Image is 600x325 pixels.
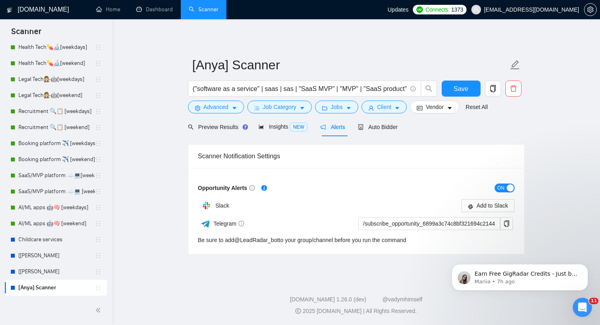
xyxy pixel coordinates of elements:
[136,6,173,13] a: dashboardDashboard
[200,219,210,229] img: ww3wtPAAAAAElFTkSuQmCC
[346,105,352,111] span: caret-down
[500,217,513,230] button: copy
[5,248,107,264] li: [Igor] Scanner
[394,105,400,111] span: caret-down
[295,308,301,314] span: copyright
[5,26,48,42] span: Scanner
[505,81,521,97] button: delete
[440,247,600,303] iframe: Intercom notifications message
[95,172,101,179] span: holder
[195,105,200,111] span: setting
[5,39,107,55] li: Health Tech💊🔬[weekdays]
[5,184,107,200] li: SaaS/MVP platform ☁️💻 [weekend]
[589,298,598,304] span: 11
[232,105,237,111] span: caret-down
[249,185,255,191] span: info-circle
[331,103,343,111] span: Jobs
[18,232,95,248] a: Childcare services
[95,60,101,67] span: holder
[95,252,101,259] span: holder
[5,71,107,87] li: Legal Tech👩‍⚖️🤖[weekdays]
[362,101,407,113] button: userClientcaret-down
[320,124,345,130] span: Alerts
[18,168,95,184] a: SaaS/MVP platform ☁️💻[weekdays]
[442,81,481,97] button: Save
[5,200,107,216] li: AI/ML apps 🤖🧠 [weekdays]
[189,6,218,13] a: searchScanner
[5,119,107,135] li: Recruitment 🔍📋 [weekend]
[18,280,95,296] a: [Anya] Scanner
[254,105,260,111] span: bars
[5,232,107,248] li: Childcare services
[95,285,101,291] span: holder
[18,151,95,168] a: Booking platform ✈️ [weekend]
[5,55,107,71] li: Health Tech💊🔬[weekend]
[421,85,436,92] span: search
[259,124,264,129] span: area-chart
[468,203,473,209] span: slack
[358,124,398,130] span: Auto Bidder
[5,135,107,151] li: Booking platform ✈️ [weekdays]
[584,3,597,16] button: setting
[416,6,423,13] img: upwork-logo.png
[510,60,520,70] span: edit
[213,220,244,227] span: Telegram
[242,123,249,131] div: Tooltip anchor
[198,145,515,168] div: Scanner Notification Settings
[7,4,12,16] img: logo
[466,103,488,111] a: Reset All
[322,105,327,111] span: folder
[377,103,392,111] span: Client
[18,71,95,87] a: Legal Tech👩‍⚖️🤖[weekdays]
[485,85,501,92] span: copy
[461,199,515,212] button: slackAdd to Slack
[234,237,279,243] a: @LeadRadar_bot
[95,76,101,83] span: holder
[421,81,437,97] button: search
[485,81,501,97] button: copy
[320,124,326,130] span: notification
[188,124,246,130] span: Preview Results
[299,105,305,111] span: caret-down
[18,119,95,135] a: Recruitment 🔍📋 [weekend]
[417,105,422,111] span: idcard
[198,236,406,244] div: Be sure to add to your group/channel before you run the command
[18,216,95,232] a: AI/ML apps 🤖🧠 [weekend]
[506,85,521,92] span: delete
[497,184,505,192] span: ON
[18,184,95,200] a: SaaS/MVP platform ☁️💻 [weekend]
[477,201,508,210] span: Add to Slack
[451,5,463,14] span: 1373
[5,151,107,168] li: Booking platform ✈️ [weekend]
[18,248,95,264] a: [[PERSON_NAME]
[96,6,120,13] a: homeHome
[5,216,107,232] li: AI/ML apps 🤖🧠 [weekend]
[95,204,101,211] span: holder
[18,200,95,216] a: AI/ML apps 🤖🧠 [weekdays]
[410,101,459,113] button: idcardVendorcaret-down
[18,103,95,119] a: Recruitment 🔍📋 [weekdays]
[95,220,101,227] span: holder
[447,105,453,111] span: caret-down
[584,6,597,13] a: setting
[95,44,101,50] span: holder
[188,124,194,130] span: search
[584,6,596,13] span: setting
[388,6,408,13] span: Updates
[95,156,101,163] span: holder
[18,55,95,71] a: Health Tech💊🔬[weekend]
[368,105,374,111] span: user
[188,101,244,113] button: settingAdvancedcaret-down
[192,55,508,75] input: Scanner name...
[95,124,101,131] span: holder
[259,123,307,130] span: Insights
[18,135,95,151] a: Booking platform ✈️ [weekdays]
[95,108,101,115] span: holder
[290,296,366,303] a: [DOMAIN_NAME] 1.26.0 (dev)
[95,236,101,243] span: holder
[358,124,364,130] span: robot
[95,268,101,275] span: holder
[119,307,594,315] div: 2025 [DOMAIN_NAME] | All Rights Reserved.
